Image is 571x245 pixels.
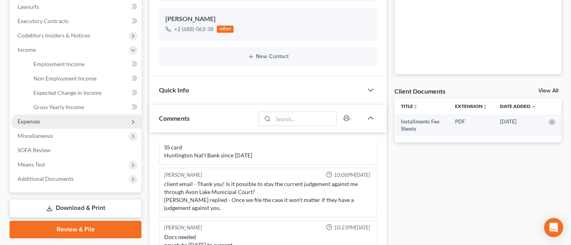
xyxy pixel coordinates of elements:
span: Employment Income [33,61,84,67]
input: Search... [273,112,336,125]
span: Lawsuits [18,3,39,10]
span: Non Employment Income [33,75,96,82]
span: 10:08PM[DATE] [334,171,370,179]
td: [DATE] [494,114,542,136]
div: other [217,25,234,33]
div: client email - Thank you! Is it possible to stay the current judgement against me through Avon La... [164,180,372,212]
a: SOFA Review [11,143,141,157]
a: Review & File [10,221,141,238]
div: [PERSON_NAME] [164,224,202,231]
span: SOFA Review [18,147,51,153]
div: Open Intercom Messenger [544,218,563,237]
i: unfold_more [413,104,418,109]
i: expand_more [531,104,536,109]
span: Expected Change in Income [33,89,102,96]
span: Quick Info [159,86,189,94]
div: +2 (688) 063-38 [174,25,214,33]
span: Miscellaneous [18,132,53,139]
span: Comments [159,114,190,122]
span: 10:23PM[DATE] [334,224,370,231]
a: Employment Income [27,57,141,71]
a: Gross Yearly Income [27,100,141,114]
a: Download & Print [10,199,141,218]
span: Gross Yearly Income [33,104,84,110]
a: Non Employment Income [27,71,141,86]
div: [PERSON_NAME] [164,171,202,179]
span: Additional Documents [18,175,74,182]
span: Means Test [18,161,45,168]
div: Items needed: DL SS card Huntington Nat'l Bank since [DATE] [164,127,372,159]
td: PDF [449,114,494,136]
td: Installments Fee Sheets [394,114,449,136]
span: Codebtors Insiders & Notices [18,32,90,39]
span: Income [18,46,36,53]
a: Titleunfold_more [401,103,418,109]
button: New Contact [165,53,371,60]
a: Date Added expand_more [500,103,536,109]
a: View All [538,88,558,94]
i: unfold_more [483,104,487,109]
a: Expected Change in Income [27,86,141,100]
div: Client Documents [394,87,445,95]
span: Executory Contracts [18,18,69,24]
a: Extensionunfold_more [455,103,487,109]
span: Expenses [18,118,40,125]
a: Executory Contracts [11,14,141,28]
div: [PERSON_NAME] [165,14,371,24]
